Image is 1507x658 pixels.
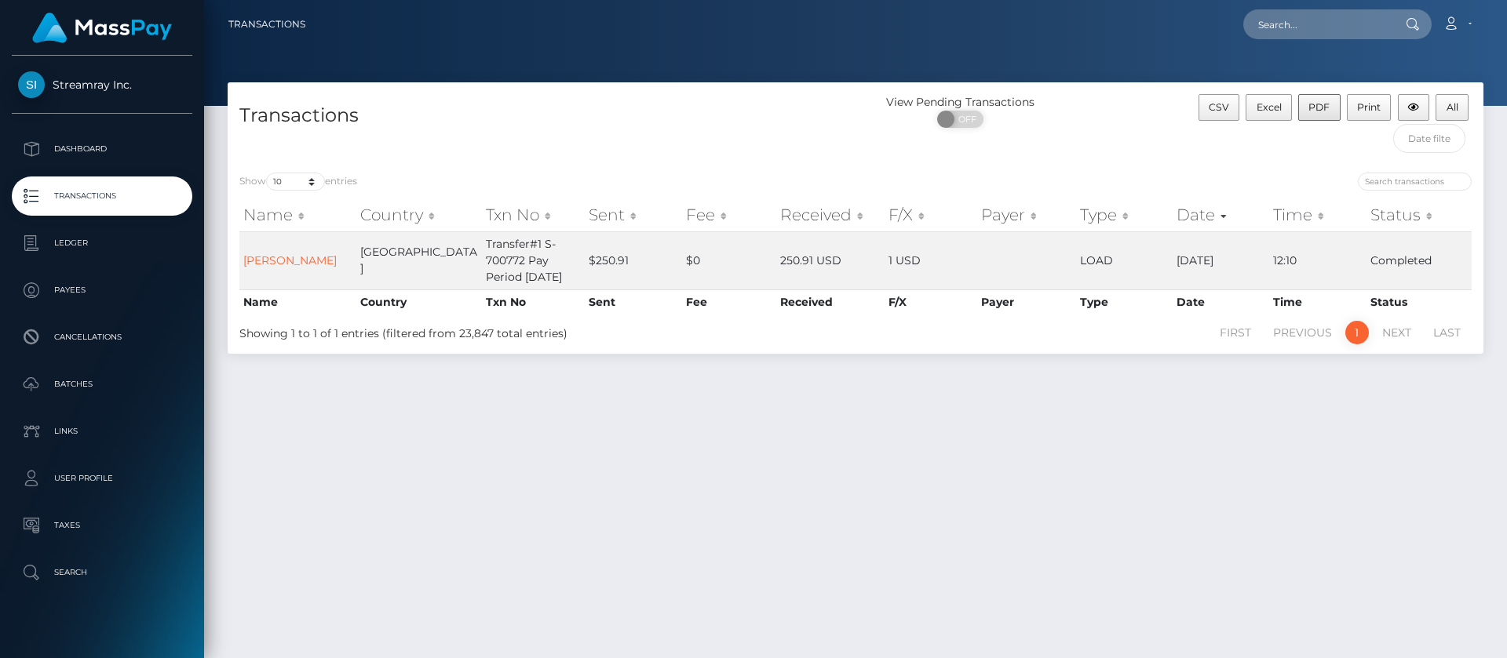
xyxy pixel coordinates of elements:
th: Status: activate to sort column ascending [1367,199,1472,231]
p: User Profile [18,467,186,490]
p: Dashboard [18,137,186,161]
th: F/X [885,289,976,314]
th: Payer: activate to sort column ascending [977,199,1076,231]
a: Cancellations [12,318,192,357]
td: [GEOGRAPHIC_DATA] [356,231,482,289]
a: User Profile [12,459,192,498]
span: OFF [946,111,985,128]
p: Payees [18,278,186,302]
a: Search [12,553,192,592]
th: Txn No [482,289,585,314]
button: CSV [1199,94,1240,121]
select: Showentries [266,173,325,191]
td: 250.91 USD [776,231,885,289]
a: Links [12,412,192,451]
th: Received [776,289,885,314]
a: Ledger [12,224,192,263]
span: Excel [1257,101,1282,113]
div: Showing 1 to 1 of 1 entries (filtered from 23,847 total entries) [239,319,739,342]
th: Fee [682,289,775,314]
button: Print [1347,94,1392,121]
p: Transactions [18,184,186,208]
th: Sent [585,289,682,314]
th: Txn No: activate to sort column ascending [482,199,585,231]
th: Sent: activate to sort column ascending [585,199,682,231]
a: [PERSON_NAME] [243,253,337,267]
span: CSV [1209,101,1229,113]
th: Country [356,289,482,314]
img: Streamray Inc. [18,71,45,98]
a: 1 [1345,321,1369,344]
button: PDF [1298,94,1341,121]
td: $250.91 [585,231,682,289]
p: Search [18,561,186,584]
a: Transactions [12,176,192,216]
span: Print [1357,101,1381,113]
a: Dashboard [12,129,192,169]
span: PDF [1308,101,1330,113]
td: $0 [682,231,775,289]
td: Completed [1367,231,1472,289]
th: F/X: activate to sort column ascending [885,199,976,231]
input: Date filter [1393,124,1466,153]
button: All [1436,94,1469,121]
a: Transactions [228,8,305,41]
p: Taxes [18,514,186,537]
th: Payer [977,289,1076,314]
span: All [1447,101,1458,113]
input: Search transactions [1358,173,1472,191]
th: Name: activate to sort column ascending [239,199,356,231]
th: Time: activate to sort column ascending [1269,199,1367,231]
div: View Pending Transactions [856,94,1065,111]
button: Excel [1246,94,1292,121]
a: Batches [12,365,192,404]
th: Name [239,289,356,314]
a: Taxes [12,506,192,545]
p: Cancellations [18,325,186,349]
th: Received: activate to sort column ascending [776,199,885,231]
th: Fee: activate to sort column ascending [682,199,775,231]
input: Search... [1243,9,1391,39]
th: Status [1367,289,1472,314]
button: Column visibility [1398,94,1430,121]
p: Batches [18,373,186,396]
td: [DATE] [1173,231,1270,289]
th: Type: activate to sort column ascending [1076,199,1173,231]
span: Streamray Inc. [12,78,192,92]
td: 1 USD [885,231,976,289]
td: LOAD [1076,231,1173,289]
a: Payees [12,271,192,310]
h4: Transactions [239,102,844,129]
th: Date [1173,289,1270,314]
label: Show entries [239,173,357,191]
p: Ledger [18,231,186,255]
p: Links [18,420,186,443]
th: Type [1076,289,1173,314]
th: Date: activate to sort column ascending [1173,199,1270,231]
img: MassPay Logo [32,13,172,43]
td: 12:10 [1269,231,1367,289]
th: Country: activate to sort column ascending [356,199,482,231]
td: Transfer#1 S-700772 Pay Period [DATE] [482,231,585,289]
th: Time [1269,289,1367,314]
